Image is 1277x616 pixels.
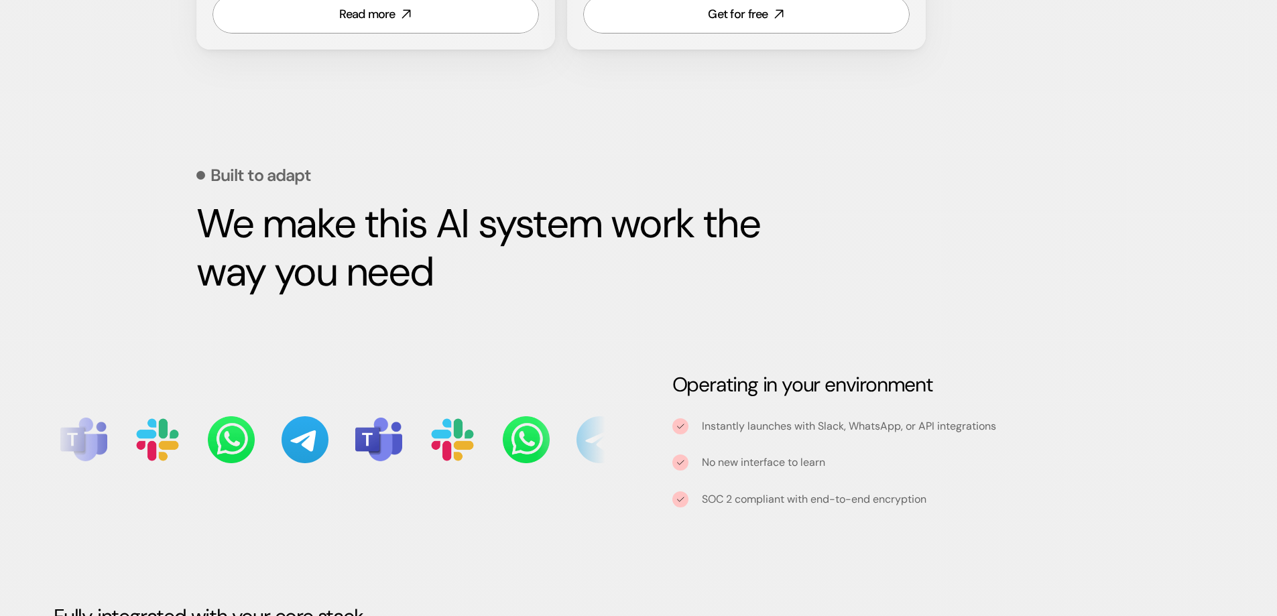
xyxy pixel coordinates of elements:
[676,458,684,467] img: tick icon
[702,491,926,508] p: SOC 2 compliant with end-to-end encryption
[676,422,684,430] img: tick icon
[672,371,1224,398] h3: Operating in your environment
[676,495,684,503] img: tick icon
[702,455,1224,470] p: No new interface to learn
[196,197,769,298] strong: We make this AI system work the way you need
[702,419,1224,434] p: Instantly launches with Slack, WhatsApp, or API integrations
[210,167,311,184] p: Built to adapt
